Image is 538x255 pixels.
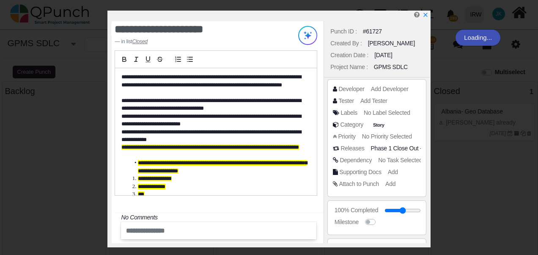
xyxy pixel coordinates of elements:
div: Created By : [330,39,362,48]
a: x [423,11,428,18]
span: Add Developer [371,86,409,92]
div: Attach to Punch [339,180,379,188]
cite: Source Title [132,39,147,44]
div: Project Name : [330,63,368,72]
div: 100% Completed [335,206,378,215]
span: No Task Selected [378,157,422,164]
span: Add [385,180,395,187]
div: Labels [340,108,357,117]
span: No Label Selected [364,109,410,116]
div: Developer [338,85,364,94]
u: Closed [132,39,147,44]
img: Try writing with AI [298,26,317,45]
span: Add [388,169,398,175]
div: Loading... [456,30,500,46]
div: Priority [338,132,355,141]
div: #61727 [363,27,382,36]
span: No Priority Selected [362,133,412,140]
div: [PERSON_NAME] [368,39,415,48]
div: Category [340,120,363,129]
span: Add Tester [360,97,387,104]
div: [DATE] [374,51,392,60]
div: Dependency [340,156,372,165]
i: Edit Punch [414,11,420,18]
span: Story [371,122,387,129]
div: Tester [338,97,354,105]
div: GPMS SDLC [374,63,408,72]
div: Supporting Docs [339,168,381,177]
div: Milestone [335,218,359,227]
svg: x [423,12,428,18]
span: Phase 1 Close Out - Post Workshop & New Functionality Amends [371,145,536,152]
div: Creation Date : [330,51,368,60]
footer: in list [115,38,281,45]
div: Releases [340,144,364,153]
div: Punch ID : [330,27,357,36]
i: No Comments [121,214,157,221]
